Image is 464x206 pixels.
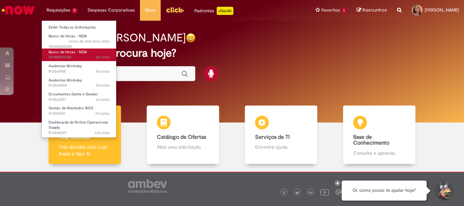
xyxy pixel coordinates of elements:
[48,32,186,44] h2: Boa tarde, [PERSON_NAME]
[49,50,87,55] span: Banco de Horas - NEW
[96,69,110,74] span: 5d atrás
[49,106,93,111] span: Gestão de Afastados INSS
[166,5,184,15] img: click_logo_yellow_360x200.png
[134,106,232,164] a: Catálogo de Ofertas Abra uma solicitação
[157,134,206,141] b: Catálogo de Ofertas
[42,119,117,133] a: Aberto R13545597 : Dashboards de Rotina Operacional Supply
[145,7,156,14] span: More
[255,134,290,141] b: Serviços de TI
[42,105,117,117] a: Aberto R13551251 : Gestão de Afastados INSS
[49,83,110,88] span: R13569098
[42,62,117,75] a: Aberto R13569105 : Ausências Workday
[96,97,110,102] span: 6d atrás
[41,20,117,138] ul: Requisições
[309,191,313,195] img: logo_footer_linkedin.png
[42,33,117,47] a: Aberto SR000582580 : Banco de Horas - NEW
[49,39,110,49] span: SR000582580
[336,189,342,195] img: logo_footer_workplace.png
[48,47,416,59] h2: O que você procura hoje?
[59,144,110,157] p: Tirar dúvidas com Lupi Assist e Gen Ai
[255,144,307,150] p: Encontre ajuda
[49,69,110,74] span: R13569105
[42,24,117,31] a: Exibir Todas as Solicitações
[96,55,110,60] time: 30/09/2025 12:55:49
[433,181,454,201] button: Iniciar Conversa de Suporte
[186,33,196,43] img: happy-face.png
[95,130,110,135] span: 13d atrás
[49,63,82,69] span: Ausências Workday
[330,106,428,164] a: Base de Conhecimento Consulte e aprenda
[47,7,70,14] span: Requisições
[49,111,110,116] span: R13551251
[341,8,346,14] span: 1
[69,39,110,44] time: 30/09/2025 13:31:22
[49,92,98,97] span: Documentos Gente e Gestão
[72,8,77,14] span: 7
[96,83,110,88] time: 26/09/2025 08:21:44
[69,39,110,44] span: cerca de uma hora atrás
[320,188,329,196] img: logo_footer_youtube.png
[96,97,110,102] time: 24/09/2025 15:12:34
[49,97,110,102] span: R13563551
[95,111,110,116] time: 19/09/2025 15:22:18
[296,191,299,194] img: logo_footer_twitter.png
[321,7,340,14] span: Favoritos
[96,55,110,60] span: 2h atrás
[42,91,117,103] a: Aberto R13563551 : Documentos Gente e Gestão
[362,7,387,13] span: Rascunhos
[96,69,110,74] time: 26/09/2025 08:24:05
[232,106,330,164] a: Serviços de TI Encontre ajuda
[42,77,117,89] a: Aberto R13569098 : Ausências Workday
[353,150,405,156] p: Consulte e aprenda
[95,111,110,116] span: 11d atrás
[49,55,110,60] span: SR000576338
[342,181,427,201] div: Oi, como posso te ajudar hoje?
[1,3,36,17] img: ServiceNow
[128,179,167,193] img: logo_footer_ambev_rotulo_gray.png
[425,7,459,13] span: [PERSON_NAME]
[42,49,117,61] a: Aberto SR000576338 : Banco de Horas - NEW
[49,34,87,39] span: Banco de Horas - NEW
[88,7,135,14] span: Despesas Corporativas
[194,7,233,15] div: Padroniza
[357,7,387,14] a: Rascunhos
[217,7,233,15] p: +GenAi
[49,78,82,83] span: Ausências Workday
[157,144,209,150] p: Abra uma solicitação
[282,191,286,194] img: logo_footer_facebook.png
[353,134,389,147] b: Base de Conhecimento
[49,120,108,130] span: Dashboards de Rotina Operacional Supply
[36,106,134,164] a: Tirar dúvidas Tirar dúvidas com Lupi Assist e Gen Ai
[95,130,110,135] time: 18/09/2025 07:53:51
[49,130,110,136] span: R13545597
[96,83,110,88] span: 5d atrás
